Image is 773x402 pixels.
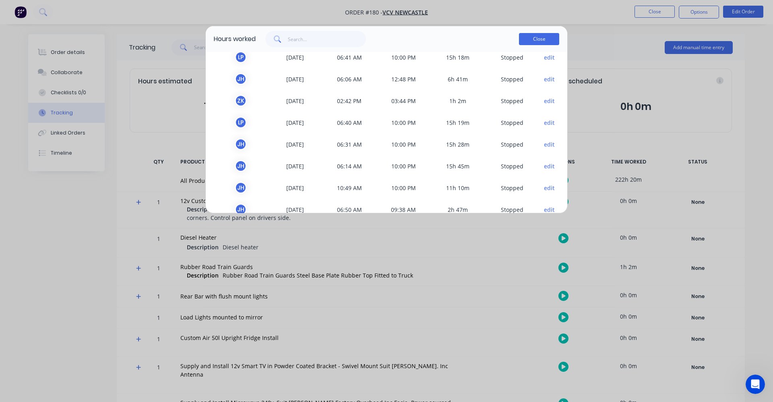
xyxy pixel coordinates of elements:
[268,203,322,216] span: [DATE]
[376,116,431,128] span: 10:00 PM
[376,73,431,85] span: 12:48 PM
[322,51,376,63] span: 06:41 AM
[268,73,322,85] span: [DATE]
[485,73,539,85] span: S topped
[519,33,559,45] button: Close
[322,203,376,216] span: 06:50 AM
[235,182,247,194] div: J H
[235,138,247,150] div: J H
[235,116,247,128] div: L P
[485,51,539,63] span: S topped
[322,73,376,85] span: 06:06 AM
[235,160,247,172] div: J H
[431,73,485,85] span: 6h 41m
[431,138,485,150] span: 15h 28m
[544,97,555,105] button: edit
[322,116,376,128] span: 06:40 AM
[235,73,247,85] div: J H
[322,95,376,107] span: 02:42 PM
[268,182,322,194] span: [DATE]
[235,95,247,107] div: Z K
[268,116,322,128] span: [DATE]
[376,138,431,150] span: 10:00 PM
[268,138,322,150] span: [DATE]
[235,203,247,216] div: J H
[214,34,256,44] div: Hours worked
[485,95,539,107] span: S topped
[746,375,765,394] iframe: Intercom live chat
[485,116,539,128] span: S topped
[431,116,485,128] span: 15h 19m
[431,203,485,216] span: 2h 47m
[268,51,322,63] span: [DATE]
[322,160,376,172] span: 06:14 AM
[544,53,555,62] button: edit
[431,95,485,107] span: 1h 2m
[376,182,431,194] span: 10:00 PM
[544,75,555,83] button: edit
[268,160,322,172] span: [DATE]
[485,182,539,194] span: S topped
[544,162,555,170] button: edit
[376,51,431,63] span: 10:00 PM
[376,160,431,172] span: 10:00 PM
[288,31,366,47] input: Search...
[485,138,539,150] span: S topped
[376,95,431,107] span: 03:44 PM
[485,203,539,216] span: S topped
[544,118,555,127] button: edit
[268,95,322,107] span: [DATE]
[376,203,431,216] span: 09:38 AM
[485,160,539,172] span: S topped
[235,51,247,63] div: L P
[544,205,555,214] button: edit
[431,182,485,194] span: 11h 10m
[544,140,555,149] button: edit
[431,51,485,63] span: 15h 18m
[544,184,555,192] button: edit
[431,160,485,172] span: 15h 45m
[322,138,376,150] span: 06:31 AM
[322,182,376,194] span: 10:49 AM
